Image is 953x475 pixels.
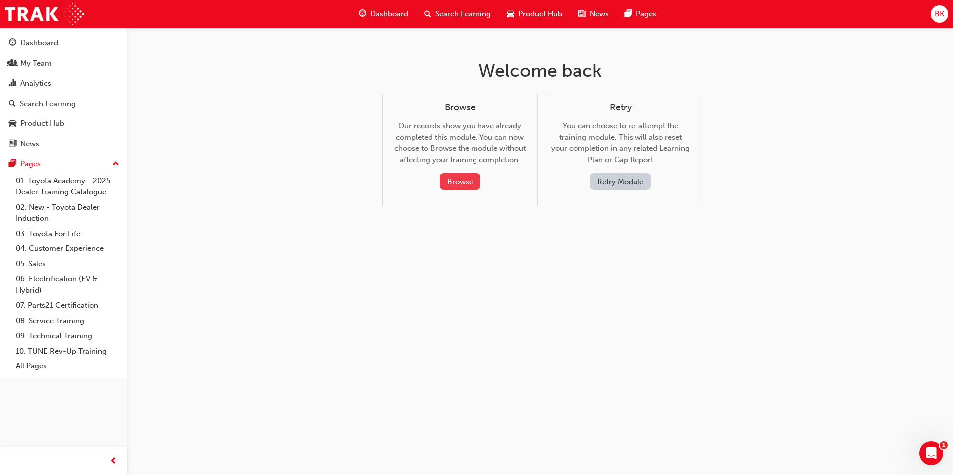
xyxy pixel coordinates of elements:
[12,256,123,272] a: 05. Sales
[12,344,123,359] a: 10. TUNE Rev-Up Training
[9,59,16,68] span: people-icon
[935,8,944,20] span: BK
[20,37,58,49] div: Dashboard
[507,8,514,20] span: car-icon
[551,102,690,190] div: You can choose to re-attempt the training module. This will also reset your completion in any rel...
[617,4,664,24] a: pages-iconPages
[20,98,76,110] div: Search Learning
[4,74,123,93] a: Analytics
[4,95,123,113] a: Search Learning
[4,34,123,52] a: Dashboard
[20,158,41,170] div: Pages
[5,3,84,25] img: Trak
[919,441,943,465] iframe: Intercom live chat
[4,135,123,153] a: News
[110,455,117,468] span: prev-icon
[499,4,570,24] a: car-iconProduct Hub
[12,271,123,298] a: 06. Electrification (EV & Hybrid)
[370,8,408,20] span: Dashboard
[9,100,16,109] span: search-icon
[20,138,39,150] div: News
[931,5,948,23] button: BK
[625,8,632,20] span: pages-icon
[940,441,948,449] span: 1
[4,32,123,155] button: DashboardMy TeamAnalyticsSearch LearningProduct HubNews
[590,8,609,20] span: News
[4,54,123,73] a: My Team
[391,102,529,190] div: Our records show you have already completed this module. You can now choose to Browse the module ...
[112,158,119,171] span: up-icon
[20,78,51,89] div: Analytics
[12,200,123,226] a: 02. New - Toyota Dealer Induction
[12,241,123,256] a: 04. Customer Experience
[590,173,651,190] button: Retry Module
[391,102,529,113] h4: Browse
[4,155,123,173] button: Pages
[9,119,16,128] span: car-icon
[12,328,123,344] a: 09. Technical Training
[12,173,123,200] a: 01. Toyota Academy - 2025 Dealer Training Catalogue
[570,4,617,24] a: news-iconNews
[636,8,656,20] span: Pages
[578,8,586,20] span: news-icon
[351,4,416,24] a: guage-iconDashboard
[20,118,64,129] div: Product Hub
[518,8,562,20] span: Product Hub
[435,8,491,20] span: Search Learning
[12,313,123,329] a: 08. Service Training
[424,8,431,20] span: search-icon
[12,358,123,374] a: All Pages
[440,173,480,190] button: Browse
[416,4,499,24] a: search-iconSearch Learning
[382,60,698,82] h1: Welcome back
[20,58,52,69] div: My Team
[359,8,366,20] span: guage-icon
[9,160,16,169] span: pages-icon
[12,298,123,313] a: 07. Parts21 Certification
[12,226,123,241] a: 03. Toyota For Life
[9,39,16,48] span: guage-icon
[9,79,16,88] span: chart-icon
[551,102,690,113] h4: Retry
[4,115,123,133] a: Product Hub
[9,140,16,149] span: news-icon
